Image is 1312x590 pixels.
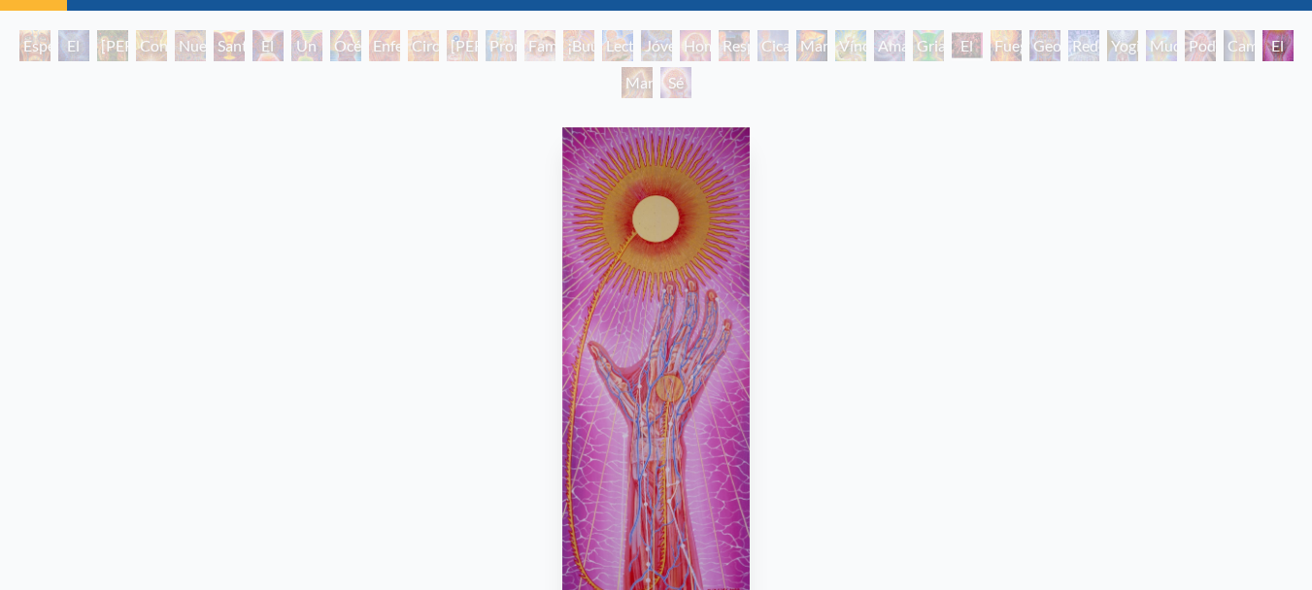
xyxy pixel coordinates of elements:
font: Un sabor [295,36,333,78]
font: Cicatrización [761,36,849,54]
font: Jóvenes y viejos [645,36,699,101]
font: Amantes cósmicos [878,36,939,78]
font: Mano del artista [800,36,844,101]
font: Circuito del amor [412,36,466,101]
font: [PERSON_NAME] [451,36,572,54]
font: Geometría humana [1033,36,1105,78]
font: Mudra [1150,36,1195,54]
font: Nuevo Hombre Nueva Mujer [179,36,234,124]
font: [PERSON_NAME] y [PERSON_NAME] [101,36,222,101]
font: Grial Esmeralda [917,36,987,78]
font: Redes [1072,36,1113,54]
font: Caminar sobre fuego [1228,36,1285,101]
font: Océano de Amor y Felicidad [334,36,393,148]
font: Santo Grial [218,36,256,78]
font: Enfermería [373,36,447,54]
font: Lectura [606,36,656,54]
font: Yogi y la esfera de Möbius [1111,36,1162,148]
font: Fuego sagrado [994,36,1048,78]
font: Contemplación [140,36,243,54]
font: ¡Buu-buu! [567,36,605,78]
font: El beso [256,36,288,78]
font: Promesa [489,36,549,54]
font: Manos en oración [625,73,676,138]
font: Respiración [723,36,801,54]
font: Familia [528,36,577,54]
font: Esperanza [23,36,92,54]
font: Vínculo [839,36,891,54]
font: Poder para los pacíficos [1189,36,1247,124]
font: Hombre riendo [684,36,739,78]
